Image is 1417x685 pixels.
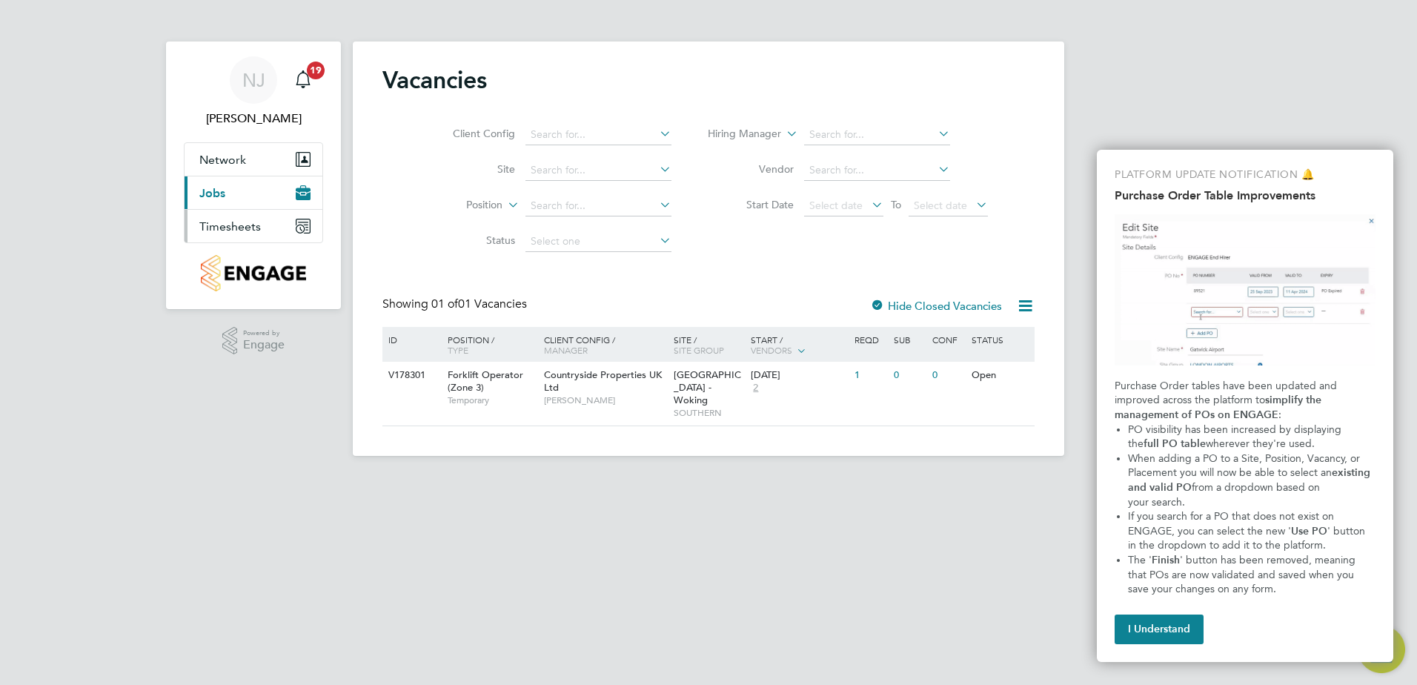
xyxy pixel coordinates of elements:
[696,127,781,142] label: Hiring Manager
[1128,554,1358,595] span: ' button has been removed, meaning that POs are now validated and saved when you save your change...
[1291,525,1327,537] strong: Use PO
[199,153,246,167] span: Network
[437,327,540,363] div: Position /
[890,362,929,389] div: 0
[199,219,261,234] span: Timesheets
[851,362,889,389] div: 1
[525,125,671,145] input: Search for...
[851,327,889,352] div: Reqd
[1097,150,1393,662] div: Purchase Order Table Improvements
[184,56,323,128] a: Go to account details
[184,110,323,128] span: Nigel James-Walsh
[674,344,724,356] span: Site Group
[199,186,225,200] span: Jobs
[804,160,950,181] input: Search for...
[382,65,487,95] h2: Vacancies
[929,327,967,352] div: Conf
[751,382,760,394] span: 2
[385,327,437,352] div: ID
[525,231,671,252] input: Select one
[1115,188,1375,202] h2: Purchase Order Table Improvements
[751,344,792,356] span: Vendors
[1128,466,1373,494] strong: existing and valid PO
[525,160,671,181] input: Search for...
[243,327,285,340] span: Powered by
[1115,168,1375,182] p: PLATFORM UPDATE NOTIFICATION 🔔
[184,255,323,291] a: Go to home page
[417,198,502,213] label: Position
[708,162,794,176] label: Vendor
[870,299,1002,313] label: Hide Closed Vacancies
[1115,214,1375,365] img: Purchase Order Table Improvements
[166,42,341,309] nav: Main navigation
[544,368,662,394] span: Countryside Properties UK Ltd
[708,198,794,211] label: Start Date
[385,362,437,389] div: V178301
[1128,481,1358,509] span: from a dropdown based on your search.
[1128,510,1337,537] span: If you search for a PO that does not exist on ENGAGE, you can select the new '
[1144,437,1206,450] strong: full PO table
[1128,525,1368,552] span: ' button in the dropdown to add it to the platform.
[968,362,1032,389] div: Open
[430,234,515,247] label: Status
[674,368,741,406] span: [GEOGRAPHIC_DATA] - Woking
[1206,437,1315,450] span: wherever they're used.
[430,127,515,140] label: Client Config
[890,327,929,352] div: Sub
[751,369,847,382] div: [DATE]
[804,125,950,145] input: Search for...
[929,362,967,389] div: 0
[448,344,468,356] span: Type
[674,407,744,419] span: SOUTHERN
[431,297,458,311] span: 01 of
[540,327,670,363] div: Client Config /
[1115,615,1204,644] button: I Understand
[886,195,906,214] span: To
[1152,554,1180,566] strong: Finish
[747,327,851,364] div: Start /
[1128,452,1363,480] span: When adding a PO to a Site, Position, Vacancy, or Placement you will now be able to select an
[968,327,1032,352] div: Status
[1128,423,1344,451] span: PO visibility has been increased by displaying the
[243,339,285,351] span: Engage
[201,255,305,291] img: countryside-properties-logo-retina.png
[430,162,515,176] label: Site
[1278,408,1281,421] span: :
[448,394,537,406] span: Temporary
[382,297,530,312] div: Showing
[670,327,748,363] div: Site /
[809,199,863,212] span: Select date
[448,368,523,394] span: Forklift Operator (Zone 3)
[1128,554,1152,566] span: The '
[1115,380,1340,407] span: Purchase Order tables have been updated and improved across the platform to
[307,62,325,79] span: 19
[242,70,265,90] span: NJ
[544,344,588,356] span: Manager
[544,394,666,406] span: [PERSON_NAME]
[431,297,527,311] span: 01 Vacancies
[525,196,671,216] input: Search for...
[914,199,967,212] span: Select date
[1115,394,1324,421] strong: simplify the management of POs on ENGAGE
